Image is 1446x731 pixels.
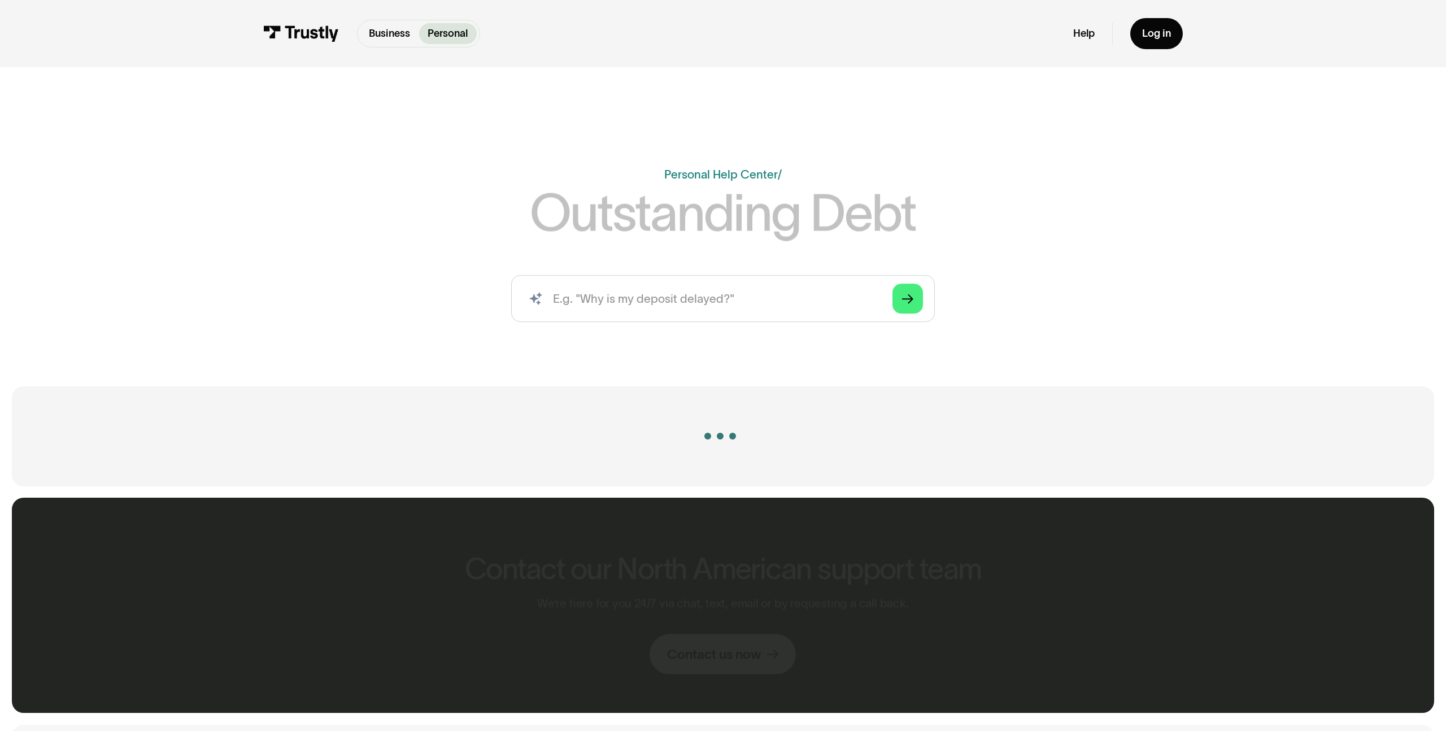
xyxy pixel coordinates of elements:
h2: Contact our North American support team [465,553,982,585]
a: Personal Help Center [664,168,778,181]
div: / [778,168,782,181]
p: Personal [428,26,468,41]
img: Trustly Logo [263,25,339,41]
form: Search [511,275,934,322]
a: Help [1073,27,1095,41]
a: Business [360,23,419,44]
div: Log in [1142,27,1171,41]
h1: Outstanding Debt [530,188,916,238]
a: Contact us now [650,634,796,675]
p: We’re here for you 24/7 via chat, text, email or by requesting a call back. [537,597,909,611]
a: Log in [1130,18,1182,49]
p: Business [369,26,410,41]
a: Personal [419,23,477,44]
input: search [511,275,934,322]
div: Contact us now [668,646,761,663]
